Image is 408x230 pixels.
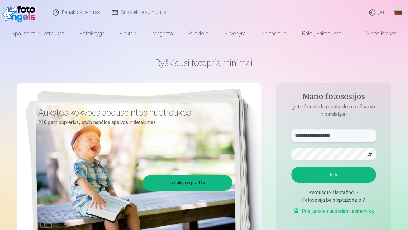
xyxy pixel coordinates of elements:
button: Įeiti [291,167,376,183]
img: /fa2 [2,2,38,22]
p: 210 gsm popierius, stulbinančios spalvos ir detalumas [38,118,228,127]
a: Suvenyrai [217,25,254,42]
div: Pamiršote slaptažodį ? [291,189,376,196]
a: Visos prekės [349,25,404,42]
a: Spausdinti nuotraukas [4,25,72,42]
h3: Aukštos kokybės spausdintos nuotraukos [38,107,228,118]
p: Įeiti į fotostudiją nuotraukoms užsakyti ir parsisiųsti [285,103,382,118]
div: Fotosesija be slaptažodžio ? [291,196,376,204]
a: Rinkiniai [112,25,145,42]
h1: Ryškiausi fotoprisiminimai [17,57,391,68]
a: Fotoknyga [72,25,112,42]
a: Raktų pakabukas [295,25,349,42]
a: Užsakymo pradžia [144,176,231,190]
a: Prisijunkite naudodami asmenukę [293,208,374,215]
a: Puodeliai [181,25,217,42]
h4: Mano fotosesijos [285,92,382,103]
a: Kalendoriai [254,25,295,42]
a: Magnetai [145,25,181,42]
